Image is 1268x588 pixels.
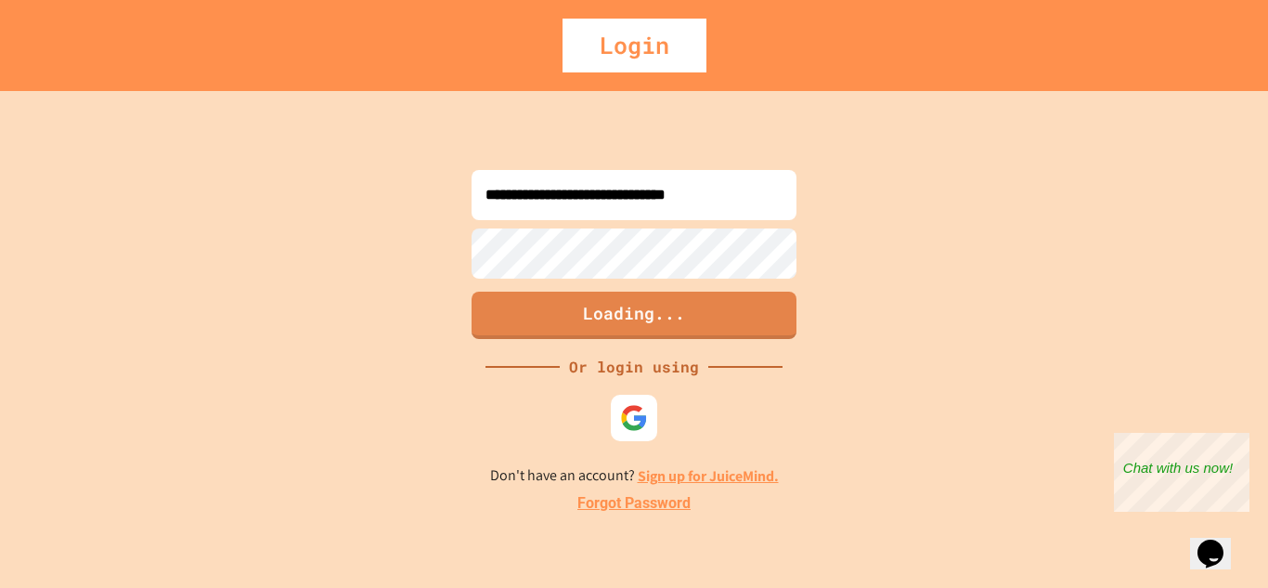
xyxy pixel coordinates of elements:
[472,292,796,339] button: Loading...
[577,492,691,515] a: Forgot Password
[620,404,648,432] img: google-icon.svg
[1114,433,1249,512] iframe: chat widget
[638,466,779,486] a: Sign up for JuiceMind.
[490,464,779,488] p: Don't have an account?
[563,19,706,72] div: Login
[560,356,708,378] div: Or login using
[1190,514,1249,569] iframe: chat widget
